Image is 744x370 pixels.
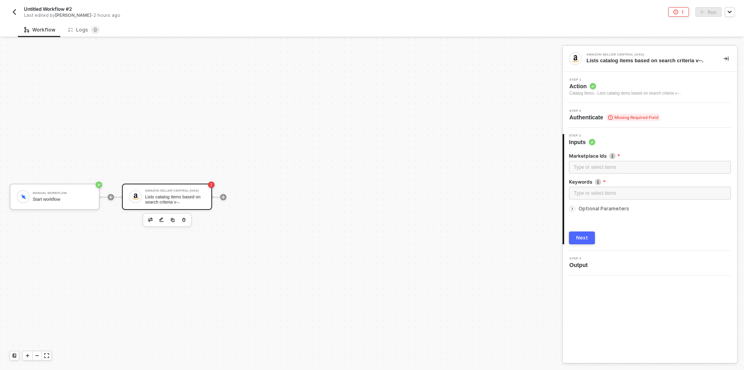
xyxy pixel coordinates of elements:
[673,10,678,14] span: icon-error-page
[570,206,575,211] span: icon-arrow-right-small
[576,235,588,241] div: Next
[146,215,155,225] button: edit-cred
[20,193,27,200] img: icon
[579,206,629,212] span: Optional Parameters
[569,113,660,121] span: Authenticate
[569,261,591,269] span: Output
[170,218,175,222] img: copy-block
[569,78,681,81] span: Step 1
[569,138,595,146] span: Inputs
[25,353,30,358] span: icon-play
[569,204,731,213] div: Optional Parameters
[55,12,91,18] span: [PERSON_NAME]
[569,231,595,244] button: Next
[33,192,93,195] div: Manual Workflow
[157,215,166,225] button: edit-cred
[569,109,660,113] span: Step 2
[569,90,681,97] div: Catalog Items - Lists catalog items based on search criteria v--.
[44,353,49,358] span: icon-expand
[563,109,737,121] div: Step 2Authenticate Missing Required Field
[569,82,681,90] span: Action
[724,56,728,61] span: icon-collapse-right
[148,218,153,222] img: edit-cred
[108,195,113,200] span: icon-play
[668,7,689,17] button: 1
[91,26,99,34] sup: 0
[572,55,579,62] img: integration-icon
[563,134,737,244] div: Step 3Inputs Marketplace Idsicon-infoType or select itemsKeywordsicon-infoType or select itemsOpt...
[168,215,177,225] button: copy-block
[208,182,215,188] span: icon-error-page
[96,182,102,188] span: icon-success-page
[681,9,684,16] div: 1
[24,6,72,12] span: Untitled Workflow #2
[587,57,711,64] div: Lists catalog items based on search criteria v--.
[606,114,660,121] span: Missing Required Field
[569,134,595,137] span: Step 3
[35,353,39,358] span: icon-minus
[24,12,354,18] div: Last edited by - 2 hours ago
[569,257,591,260] span: Step 4
[68,26,99,34] div: Logs
[695,7,722,17] button: activateRun
[11,9,18,15] img: back
[587,53,706,56] div: Amazon Seller Central (OAS)
[145,189,205,192] div: Amazon Seller Central (OAS)
[563,78,737,97] div: Step 1Action Catalog Items - Lists catalog items based on search criteria v--.
[145,194,205,204] div: Lists catalog items based on search criteria v--.
[595,179,601,185] img: icon-info
[221,195,226,200] span: icon-play
[33,197,93,202] div: Start workflow
[609,153,616,159] img: icon-info
[10,7,19,17] button: back
[569,178,731,185] label: Keywords
[569,152,731,159] label: Marketplace Ids
[132,194,139,200] img: icon
[159,217,164,223] img: edit-cred
[24,27,55,33] div: Workflow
